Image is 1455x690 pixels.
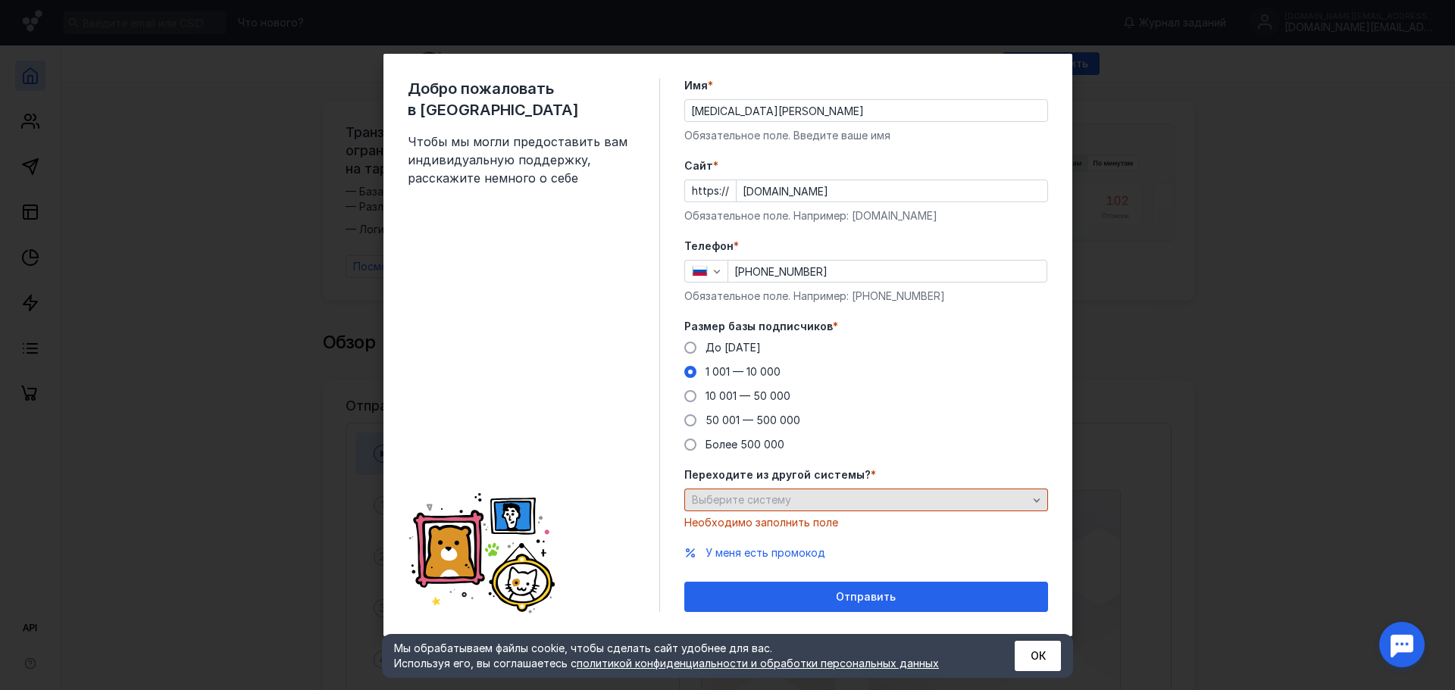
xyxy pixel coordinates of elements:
[684,319,833,334] span: Размер базы подписчиков
[684,515,1048,530] div: Необходимо заполнить поле
[706,341,761,354] span: До [DATE]
[706,389,790,402] span: 10 001 — 50 000
[684,239,734,254] span: Телефон
[836,591,896,604] span: Отправить
[706,414,800,426] span: 50 001 — 500 000
[706,365,781,378] span: 1 001 — 10 000
[1015,641,1061,671] button: ОК
[394,641,978,671] div: Мы обрабатываем файлы cookie, чтобы сделать сайт удобнее для вас. Используя его, вы соглашаетесь c
[408,78,635,120] span: Добро пожаловать в [GEOGRAPHIC_DATA]
[706,545,825,560] button: У меня есть промокод
[684,158,713,173] span: Cайт
[684,582,1048,612] button: Отправить
[684,467,871,482] span: Переходите из другой системы?
[684,128,1048,143] div: Обязательное поле. Введите ваше имя
[692,493,791,506] span: Выберите систему
[706,438,784,451] span: Более 500 000
[684,489,1048,511] button: Выберите систему
[684,289,1048,304] div: Обязательное поле. Например: [PHONE_NUMBER]
[706,546,825,559] span: У меня есть промокод
[684,78,708,93] span: Имя
[684,208,1048,223] div: Обязательное поле. Например: [DOMAIN_NAME]
[408,133,635,187] span: Чтобы мы могли предоставить вам индивидуальную поддержку, расскажите немного о себе
[577,657,939,670] a: политикой конфиденциальности и обработки персональных данных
